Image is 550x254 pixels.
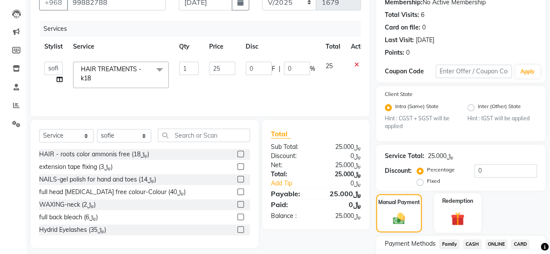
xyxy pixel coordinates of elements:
label: Fixed [427,177,440,185]
div: ﷼25.000 [316,161,367,170]
label: Inter (Other) State [478,102,521,113]
small: Hint : IGST will be applied [467,115,537,122]
div: ﷼25.000 [316,142,367,152]
label: Percentage [427,166,455,174]
div: 0 [422,23,426,32]
a: Add Tip [264,179,324,188]
input: Search or Scan [158,129,250,142]
div: 0 [406,48,410,57]
div: Sub Total: [264,142,316,152]
div: full head [MEDICAL_DATA] free colour-Colour (﷼40) [39,188,186,197]
div: ﷼0 [316,199,367,210]
th: Stylist [39,37,68,56]
div: ﷼0 [324,179,367,188]
div: ﷼25.000 [316,188,367,199]
small: Hint : CGST + SGST will be applied [385,115,454,131]
span: CASH [463,239,482,249]
div: ﷼25.000 [316,170,367,179]
div: Discount: [264,152,316,161]
input: Enter Offer / Coupon Code [436,65,512,78]
span: F [272,64,275,73]
img: _gift.svg [447,211,469,228]
label: Client State [385,90,413,98]
th: Service [68,37,174,56]
label: Intra (Same) State [395,102,439,113]
th: Disc [240,37,320,56]
div: ﷼25.000 [316,211,367,221]
span: % [310,64,315,73]
div: ﷼25.000 [428,152,453,161]
span: Family [439,239,460,249]
th: Total [320,37,346,56]
img: _cash.svg [389,211,409,225]
span: | [279,64,280,73]
div: Discount: [385,166,412,175]
div: Card on file: [385,23,420,32]
div: Payable: [264,188,316,199]
div: HAIR - roots color ammonis free (﷼18) [39,150,149,159]
div: Hydrid Eyelashes (﷼35) [39,225,106,234]
div: Services [40,21,367,37]
span: CARD [511,239,530,249]
div: Last Visit: [385,36,414,45]
div: Balance : [264,211,316,221]
div: NAILS-gel polish for hand and toes (﷼14) [39,175,156,184]
span: ONLINE [485,239,508,249]
label: Redemption [442,197,473,205]
div: full back bleach (﷼6) [39,213,98,222]
th: Qty [174,37,204,56]
div: ﷼0 [316,152,367,161]
div: Total Visits: [385,10,419,20]
button: Apply [515,65,540,78]
label: Manual Payment [378,198,420,206]
div: Coupon Code [385,67,436,76]
th: Action [346,37,374,56]
th: Price [204,37,240,56]
span: Payment Methods [385,239,436,248]
div: Points: [385,48,404,57]
div: 6 [421,10,424,20]
span: 25 [326,62,333,70]
div: Service Total: [385,152,424,161]
span: Total [271,129,291,139]
a: x [91,74,95,82]
div: WAXING-neck (﷼2) [39,200,96,209]
div: Net: [264,161,316,170]
span: HAIR TREATMENTS - k18 [81,65,141,82]
div: Total: [264,170,316,179]
div: Paid: [264,199,316,210]
div: [DATE] [416,36,434,45]
div: extension tape fixing (﷼3) [39,162,113,172]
